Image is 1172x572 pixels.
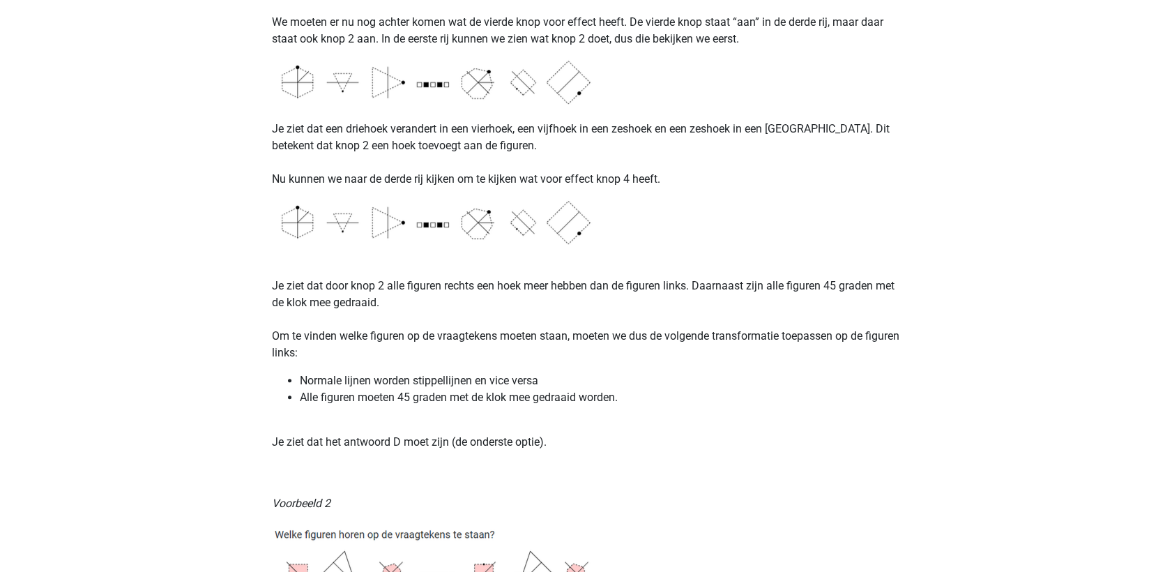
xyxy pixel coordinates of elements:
img: abstract-redeneren4.png [272,199,621,244]
li: Alle figuren moeten 45 graden met de klok mee gedraaid worden. [300,389,901,406]
p: Je ziet dat het antwoord D moet zijn (de onderste optie). [272,417,901,451]
p: Je ziet dat door knop 2 alle figuren rechts een hoek meer hebben dan de figuren links. Daarnaast ... [272,244,901,361]
img: abstract-redeneren4.png [272,59,621,104]
i: Voorbeeld 2 [272,497,330,510]
li: Normale lijnen worden stippellijnen en vice versa [300,372,901,389]
p: Je ziet dat een driehoek verandert in een vierhoek, een vijfhoek in een zeshoek en een zeshoek in... [272,104,901,188]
